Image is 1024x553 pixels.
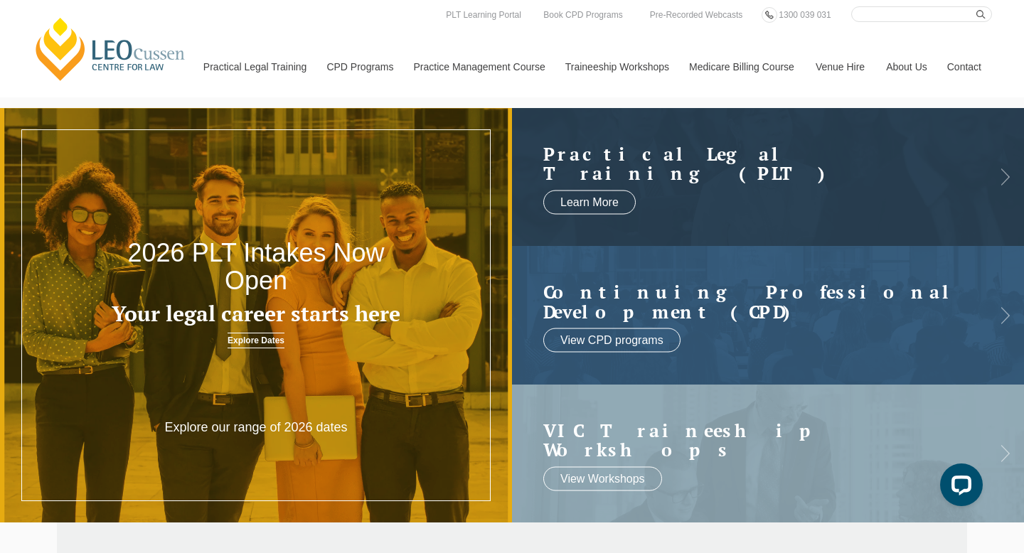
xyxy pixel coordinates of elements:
a: Book CPD Programs [540,7,626,23]
a: VIC Traineeship Workshops [543,420,964,459]
a: Learn More [543,190,636,214]
a: Practical LegalTraining (PLT) [543,144,964,183]
span: 1300 039 031 [779,10,831,20]
a: View CPD programs [543,328,681,353]
a: Practice Management Course [403,36,555,97]
a: About Us [875,36,937,97]
a: Venue Hire [805,36,875,97]
a: Medicare Billing Course [678,36,805,97]
iframe: LiveChat chat widget [929,458,988,517]
a: Explore Dates [228,333,284,348]
a: View Workshops [543,466,662,490]
a: Continuing ProfessionalDevelopment (CPD) [543,282,964,321]
a: PLT Learning Portal [442,7,525,23]
p: Explore our range of 2026 dates [154,419,358,436]
h2: Practical Legal Training (PLT) [543,144,964,183]
h2: Continuing Professional Development (CPD) [543,282,964,321]
h3: Your legal career starts here [102,302,410,326]
a: CPD Programs [316,36,402,97]
a: Contact [937,36,992,97]
a: [PERSON_NAME] Centre for Law [32,16,189,82]
a: Traineeship Workshops [555,36,678,97]
h2: 2026 PLT Intakes Now Open [102,239,410,295]
a: Practical Legal Training [193,36,316,97]
a: Pre-Recorded Webcasts [646,7,747,23]
a: 1300 039 031 [775,7,834,23]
